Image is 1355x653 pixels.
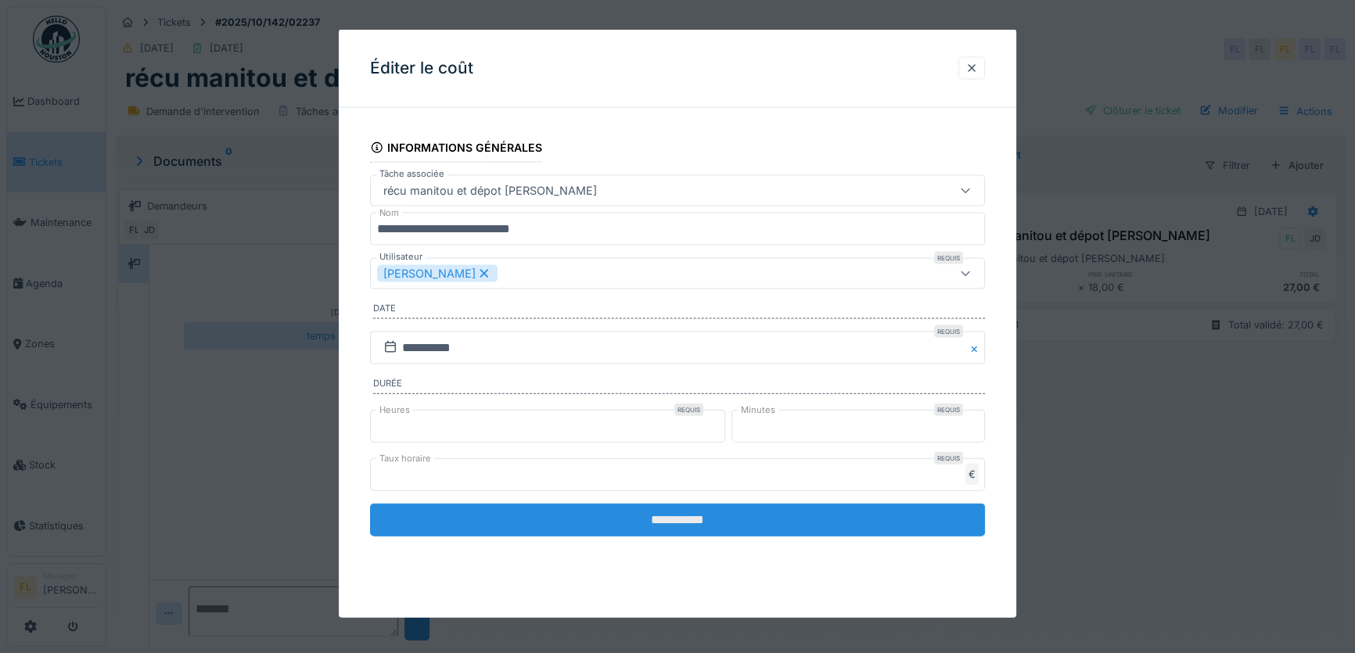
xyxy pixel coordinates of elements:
[674,403,703,415] div: Requis
[968,331,985,364] button: Close
[373,376,985,393] label: Durée
[965,463,979,484] div: €
[373,302,985,319] label: Date
[934,451,963,464] div: Requis
[370,136,542,163] div: Informations générales
[376,206,402,220] label: Nom
[738,403,778,416] label: Minutes
[377,265,498,282] div: [PERSON_NAME]
[370,59,473,78] h3: Éditer le coût
[376,250,426,264] label: Utilisateur
[934,252,963,264] div: Requis
[376,451,434,465] label: Taux horaire
[934,325,963,337] div: Requis
[376,167,447,181] label: Tâche associée
[376,403,413,416] label: Heures
[377,182,603,199] div: récu manitou et dépot [PERSON_NAME]
[934,403,963,415] div: Requis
